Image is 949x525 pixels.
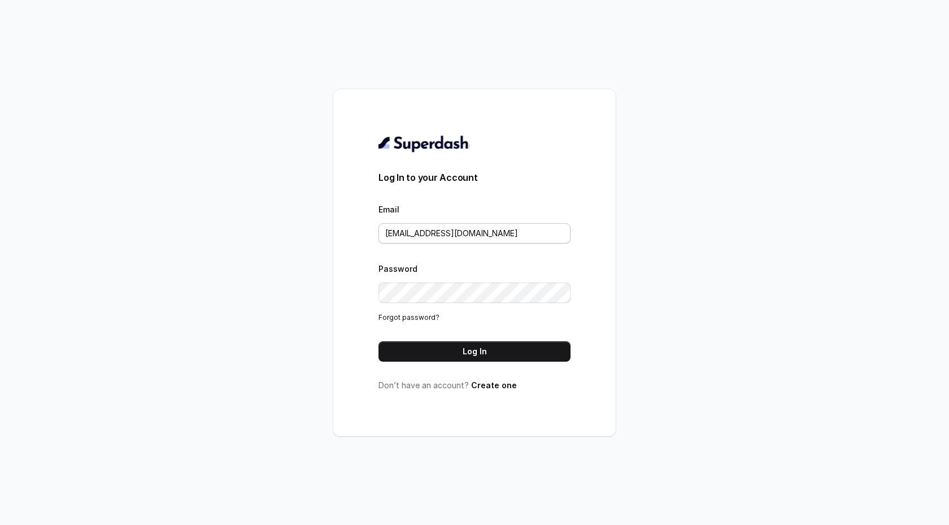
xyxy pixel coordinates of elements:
label: Password [378,264,417,274]
a: Create one [471,380,517,390]
button: Log In [378,341,571,362]
p: Don’t have an account? [378,380,571,391]
input: youremail@example.com [378,223,571,244]
a: Forgot password? [378,313,439,322]
h3: Log In to your Account [378,171,571,184]
label: Email [378,205,399,214]
img: light.svg [378,134,469,153]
